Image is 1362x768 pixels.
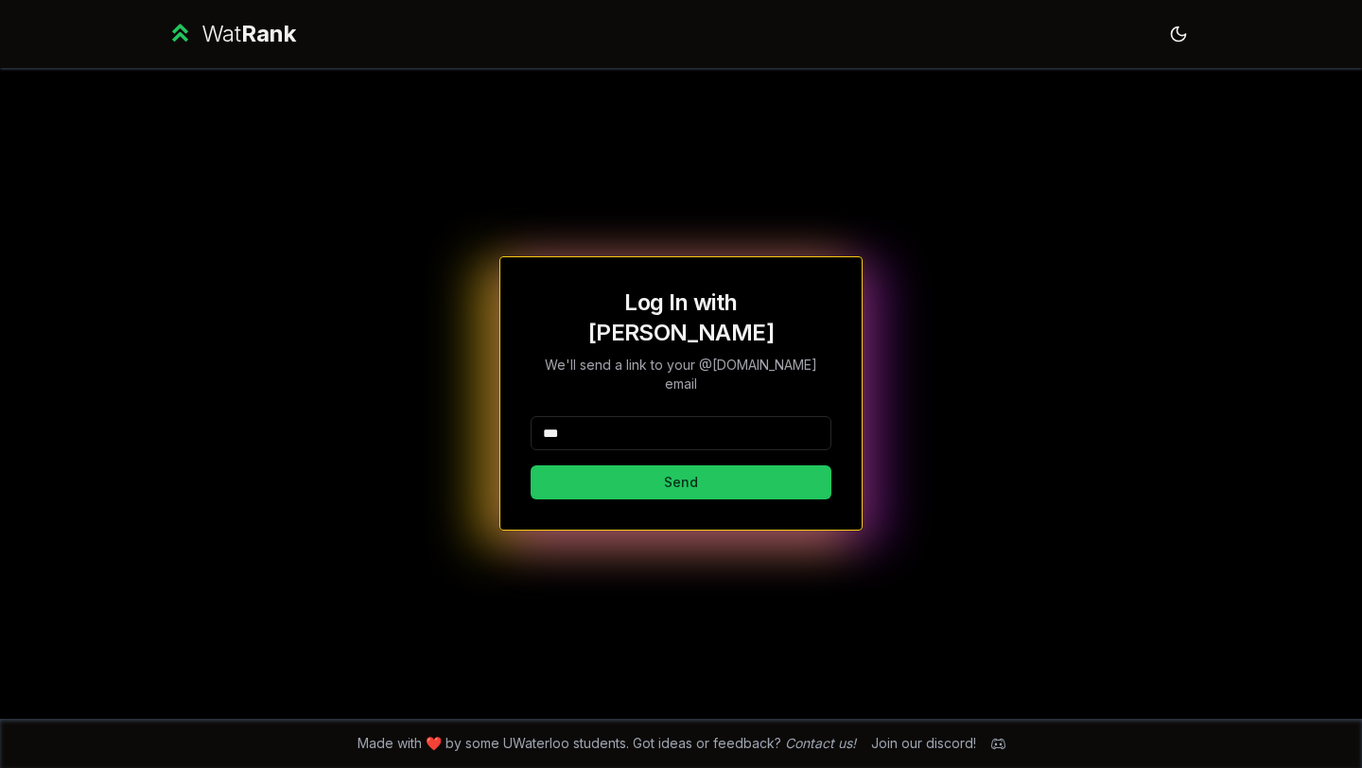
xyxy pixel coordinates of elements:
[785,735,856,751] a: Contact us!
[531,465,831,499] button: Send
[531,356,831,393] p: We'll send a link to your @[DOMAIN_NAME] email
[871,734,976,753] div: Join our discord!
[166,19,296,49] a: WatRank
[531,288,831,348] h1: Log In with [PERSON_NAME]
[241,20,296,47] span: Rank
[358,734,856,753] span: Made with ❤️ by some UWaterloo students. Got ideas or feedback?
[201,19,296,49] div: Wat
